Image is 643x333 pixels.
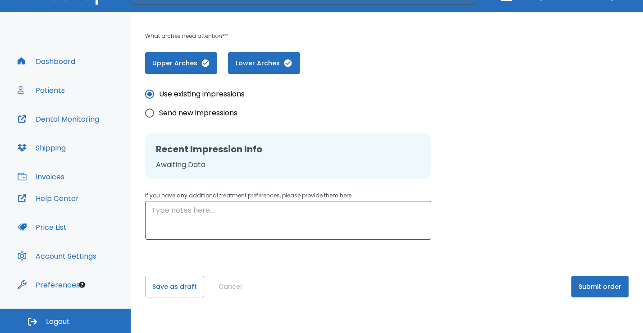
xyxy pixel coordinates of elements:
button: Shipping [12,137,71,159]
button: Help Center [12,187,84,209]
button: Upper Arches [145,52,217,74]
button: Dashboard [12,50,81,72]
button: Submit order [571,276,629,297]
button: Save as draft [145,276,204,297]
button: Price List [12,216,72,238]
button: Account Settings [12,245,102,267]
button: Invoices [12,166,70,187]
span: Logout [46,317,70,327]
div: Tooltip anchor [78,281,86,289]
button: Preferences [12,274,85,296]
button: Cancel [215,276,246,297]
p: Awaiting Data [156,160,420,170]
p: If you have any additional treatment preferences, please provide them here: [145,190,431,201]
p: What arches need attention*? [145,31,427,41]
button: Lower Arches [228,52,300,74]
span: Upper Arches [154,59,208,68]
button: Patients [12,79,70,101]
span: Lower Arches [237,59,291,68]
span: Send new impressions [159,108,237,119]
span: Use existing impressions [159,89,245,100]
h2: Recent Impression Info [156,142,420,156]
button: Dental Monitoring [12,108,105,130]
